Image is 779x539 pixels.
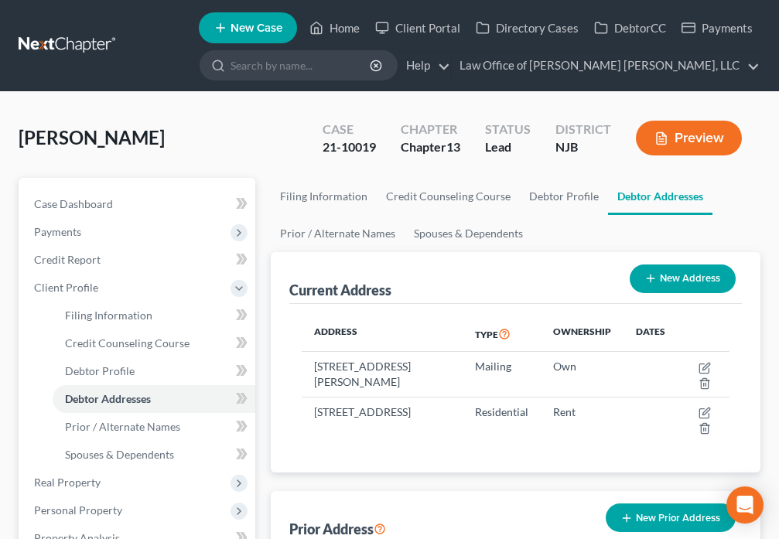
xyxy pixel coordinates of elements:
a: Filing Information [271,178,377,215]
a: Directory Cases [468,14,586,42]
a: Debtor Addresses [608,178,712,215]
a: Law Office of [PERSON_NAME] [PERSON_NAME], LLC [452,52,760,80]
button: New Address [630,264,736,293]
td: Own [541,352,624,397]
span: Client Profile [34,281,98,294]
a: Payments [674,14,760,42]
span: Payments [34,225,81,238]
span: Case Dashboard [34,197,113,210]
a: Spouses & Dependents [53,441,255,469]
div: Prior Address [289,520,386,538]
div: Lead [485,138,531,156]
span: Real Property [34,476,101,489]
div: Current Address [289,281,391,299]
a: Spouses & Dependents [405,215,532,252]
div: Chapter [401,121,460,138]
a: Debtor Addresses [53,385,255,413]
a: Prior / Alternate Names [271,215,405,252]
a: Home [302,14,367,42]
div: 21-10019 [323,138,376,156]
div: Chapter [401,138,460,156]
th: Dates [624,316,678,352]
div: Status [485,121,531,138]
td: [STREET_ADDRESS] [302,397,463,442]
th: Type [463,316,541,352]
input: Search by name... [231,51,372,80]
span: Credit Counseling Course [65,336,190,350]
a: Prior / Alternate Names [53,413,255,441]
a: Credit Counseling Course [377,178,520,215]
span: Debtor Profile [65,364,135,377]
a: Filing Information [53,302,255,329]
a: Case Dashboard [22,190,255,218]
a: Credit Counseling Course [53,329,255,357]
th: Ownership [541,316,624,352]
span: New Case [231,22,282,34]
span: 13 [446,139,460,154]
a: Debtor Profile [53,357,255,385]
div: NJB [555,138,611,156]
span: Filing Information [65,309,152,322]
a: Client Portal [367,14,468,42]
span: Debtor Addresses [65,392,151,405]
a: Credit Report [22,246,255,274]
a: Help [398,52,450,80]
td: Mailing [463,352,541,397]
div: Case [323,121,376,138]
td: Residential [463,397,541,442]
a: DebtorCC [586,14,674,42]
button: New Prior Address [606,503,736,532]
div: Open Intercom Messenger [726,486,764,524]
span: Personal Property [34,503,122,517]
td: [STREET_ADDRESS][PERSON_NAME] [302,352,463,397]
td: Rent [541,397,624,442]
span: [PERSON_NAME] [19,126,165,148]
span: Prior / Alternate Names [65,420,180,433]
span: Spouses & Dependents [65,448,174,461]
th: Address [302,316,463,352]
div: District [555,121,611,138]
a: Debtor Profile [520,178,608,215]
button: Preview [636,121,742,155]
span: Credit Report [34,253,101,266]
